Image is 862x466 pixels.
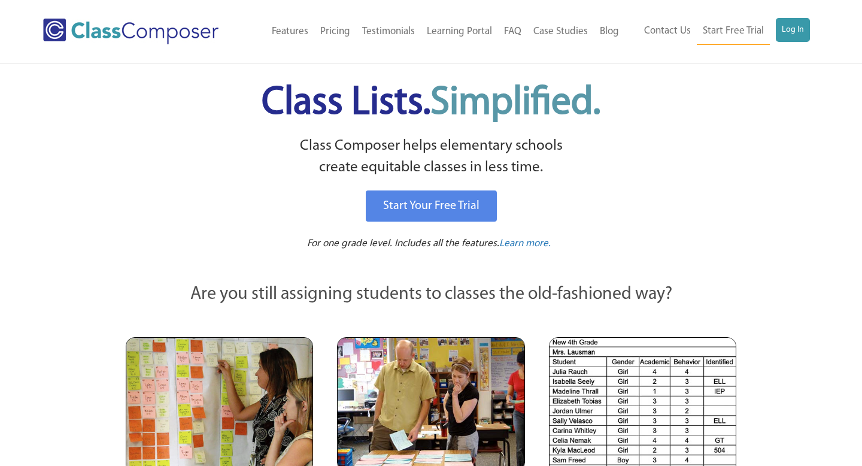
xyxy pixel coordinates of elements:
[499,237,551,252] a: Learn more.
[124,135,738,179] p: Class Composer helps elementary schools create equitable classes in less time.
[527,19,594,45] a: Case Studies
[498,19,527,45] a: FAQ
[638,18,697,44] a: Contact Us
[366,190,497,222] a: Start Your Free Trial
[776,18,810,42] a: Log In
[697,18,770,45] a: Start Free Trial
[499,238,551,249] span: Learn more.
[356,19,421,45] a: Testimonials
[625,18,810,45] nav: Header Menu
[383,200,479,212] span: Start Your Free Trial
[43,19,218,44] img: Class Composer
[594,19,625,45] a: Blog
[246,19,625,45] nav: Header Menu
[262,84,600,123] span: Class Lists.
[421,19,498,45] a: Learning Portal
[430,84,600,123] span: Simplified.
[307,238,499,249] span: For one grade level. Includes all the features.
[266,19,314,45] a: Features
[126,282,736,308] p: Are you still assigning students to classes the old-fashioned way?
[314,19,356,45] a: Pricing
